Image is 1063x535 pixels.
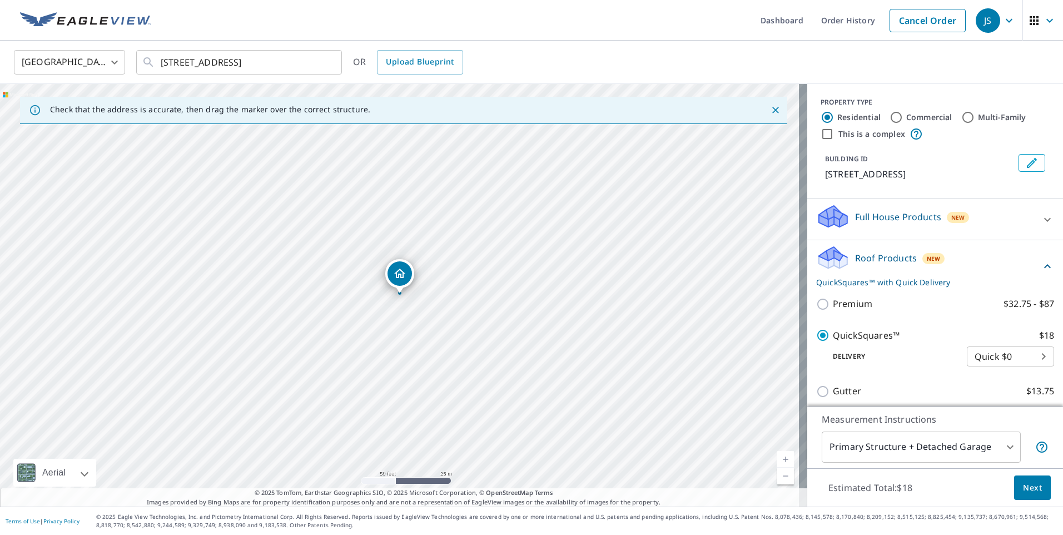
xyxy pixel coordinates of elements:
[906,112,952,123] label: Commercial
[1039,329,1054,343] p: $18
[833,384,861,398] p: Gutter
[838,128,905,140] label: This is a complex
[816,204,1054,235] div: Full House ProductsNew
[50,105,370,115] p: Check that the address is accurate, then drag the marker over the correct structure.
[1023,481,1042,495] span: Next
[13,459,96,487] div: Aerial
[825,167,1014,181] p: [STREET_ADDRESS]
[822,432,1021,463] div: Primary Structure + Detached Garage
[768,103,783,117] button: Close
[96,513,1057,529] p: © 2025 Eagle View Technologies, Inc. and Pictometry International Corp. All Rights Reserved. Repo...
[777,468,794,484] a: Current Level 19, Zoom Out
[976,8,1000,33] div: JS
[1026,384,1054,398] p: $13.75
[967,341,1054,372] div: Quick $0
[825,154,868,164] p: BUILDING ID
[822,413,1049,426] p: Measurement Instructions
[353,50,463,75] div: OR
[6,518,80,524] p: |
[777,451,794,468] a: Current Level 19, Zoom In
[14,47,125,78] div: [GEOGRAPHIC_DATA]
[535,488,553,497] a: Terms
[816,351,967,361] p: Delivery
[486,488,533,497] a: OpenStreetMap
[837,112,881,123] label: Residential
[6,517,40,525] a: Terms of Use
[978,112,1026,123] label: Multi-Family
[1035,440,1049,454] span: Your report will include the primary structure and a detached garage if one exists.
[833,329,900,343] p: QuickSquares™
[855,251,917,265] p: Roof Products
[819,475,921,500] p: Estimated Total: $18
[816,276,1041,288] p: QuickSquares™ with Quick Delivery
[385,259,414,294] div: Dropped pin, building 1, Residential property, 19119 N Us Highway 281 Stephenville, TX 76401
[161,47,319,78] input: Search by address or latitude-longitude
[890,9,966,32] a: Cancel Order
[39,459,69,487] div: Aerial
[377,50,463,75] a: Upload Blueprint
[255,488,553,498] span: © 2025 TomTom, Earthstar Geographics SIO, © 2025 Microsoft Corporation, ©
[855,210,941,224] p: Full House Products
[833,297,872,311] p: Premium
[927,254,941,263] span: New
[951,213,965,222] span: New
[1014,475,1051,501] button: Next
[20,12,151,29] img: EV Logo
[816,245,1054,288] div: Roof ProductsNewQuickSquares™ with Quick Delivery
[43,517,80,525] a: Privacy Policy
[386,55,454,69] span: Upload Blueprint
[821,97,1050,107] div: PROPERTY TYPE
[1019,154,1045,172] button: Edit building 1
[1004,297,1054,311] p: $32.75 - $87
